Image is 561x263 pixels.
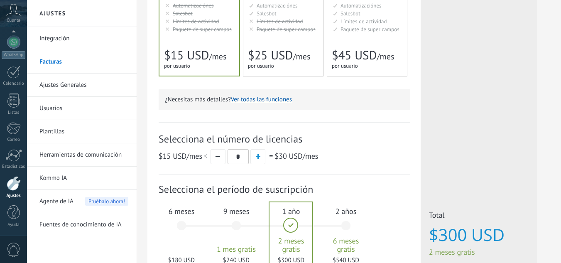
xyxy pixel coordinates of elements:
a: Kommo IA [39,167,128,190]
span: Total [429,210,529,222]
span: por usuario [248,62,274,69]
span: Paquete de super campos [341,26,399,33]
span: Pruébalo ahora! [85,197,128,206]
span: Salesbot [257,10,277,17]
span: Cuenta [7,18,20,23]
span: /mes [209,51,226,62]
span: = [269,151,273,161]
span: $30 USD [274,151,302,161]
li: Integración [27,27,137,50]
span: Selecciona el número de licencias [159,133,410,145]
span: 1 año [269,206,314,216]
li: Agente de IA [27,190,137,213]
span: $300 USD [429,226,529,244]
span: $45 USD [332,47,377,63]
span: /mes [274,151,318,161]
span: $25 USD [248,47,293,63]
li: Usuarios [27,97,137,120]
span: Límites de actividad [173,18,219,25]
span: /mes [377,51,394,62]
span: 2 meses gratis [429,247,529,257]
div: Listas [2,110,26,116]
span: Selecciona el período de suscripción [159,183,410,196]
span: por usuario [332,62,358,69]
span: 9 meses [214,206,259,216]
div: Correo [2,137,26,143]
span: Límites de actividad [341,18,387,25]
span: Agente de IA [39,190,73,213]
span: Automatizaciónes [341,2,382,9]
a: Agente de IA Pruébalo ahora! [39,190,128,213]
li: Herramientas de comunicación [27,143,137,167]
span: 2 años [323,206,368,216]
span: Paquete de super campos [173,26,232,33]
div: Calendario [2,81,26,86]
li: Facturas [27,50,137,74]
span: Salesbot [341,10,360,17]
a: Usuarios [39,97,128,120]
div: Ayuda [2,222,26,228]
span: Salesbot [173,10,193,17]
span: 2 meses gratis [269,237,314,253]
li: Plantillas [27,120,137,143]
a: Plantillas [39,120,128,143]
span: /mes [159,151,208,161]
a: Facturas [39,50,128,74]
span: 1 mes gratis [214,245,259,253]
span: 6 meses [159,206,204,216]
span: $15 USD [159,151,186,161]
a: Ajustes Generales [39,74,128,97]
div: WhatsApp [2,51,25,59]
li: Ajustes Generales [27,74,137,97]
li: Kommo IA [27,167,137,190]
span: por usuario [164,62,190,69]
span: Automatizaciónes [257,2,298,9]
span: 6 meses gratis [323,237,368,253]
div: Estadísticas [2,164,26,170]
button: Ver todas las funciones [231,96,292,103]
li: Fuentes de conocimiento de IA [27,213,137,236]
div: Ajustes [2,193,26,199]
span: Límites de actividad [257,18,303,25]
span: /mes [293,51,310,62]
span: Paquete de super campos [257,26,316,33]
span: $15 USD [164,47,209,63]
span: Automatizaciónes [173,2,214,9]
a: Integración [39,27,128,50]
p: ¿Necesitas más detalles? [165,96,404,103]
a: Fuentes de conocimiento de IA [39,213,128,236]
a: Herramientas de comunicación [39,143,128,167]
